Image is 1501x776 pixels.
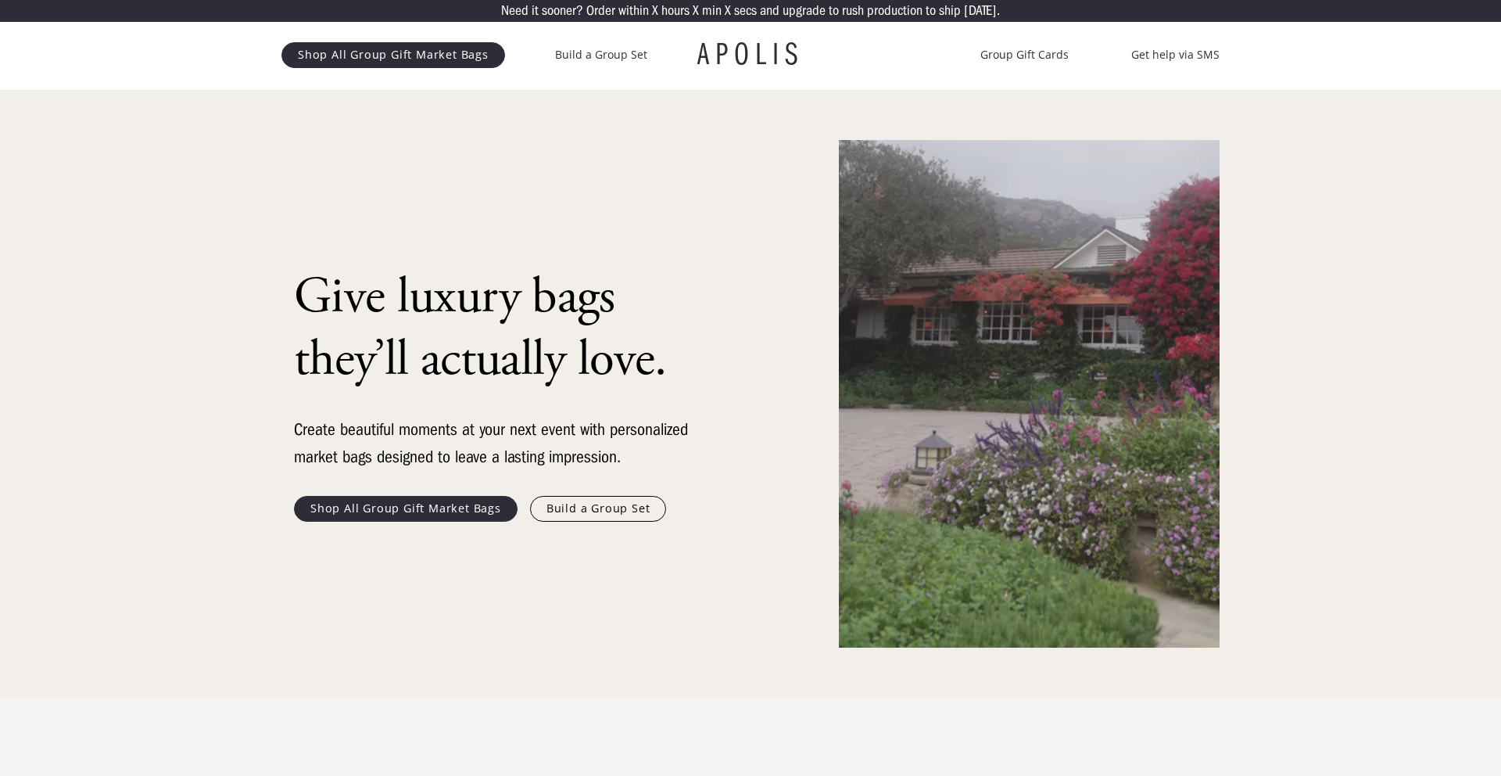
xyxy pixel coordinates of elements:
[555,45,647,64] a: Build a Group Set
[734,4,757,18] p: secs
[693,4,699,18] p: X
[294,416,700,471] div: Create beautiful moments at your next event with personalized market bags designed to leave a las...
[294,266,700,391] h1: Give luxury bags they’ll actually love.
[652,4,658,18] p: X
[760,4,1000,18] p: and upgrade to rush production to ship [DATE].
[294,496,518,521] a: Shop All Group Gift Market Bags
[697,39,804,70] a: APOLIS
[661,4,690,18] p: hours
[281,42,505,67] a: Shop All Group Gift Market Bags
[501,4,649,18] p: Need it sooner? Order within
[725,4,731,18] p: X
[702,4,722,18] p: min
[980,45,1069,64] a: Group Gift Cards
[530,496,667,521] a: Build a Group Set
[1131,45,1220,64] a: Get help via SMS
